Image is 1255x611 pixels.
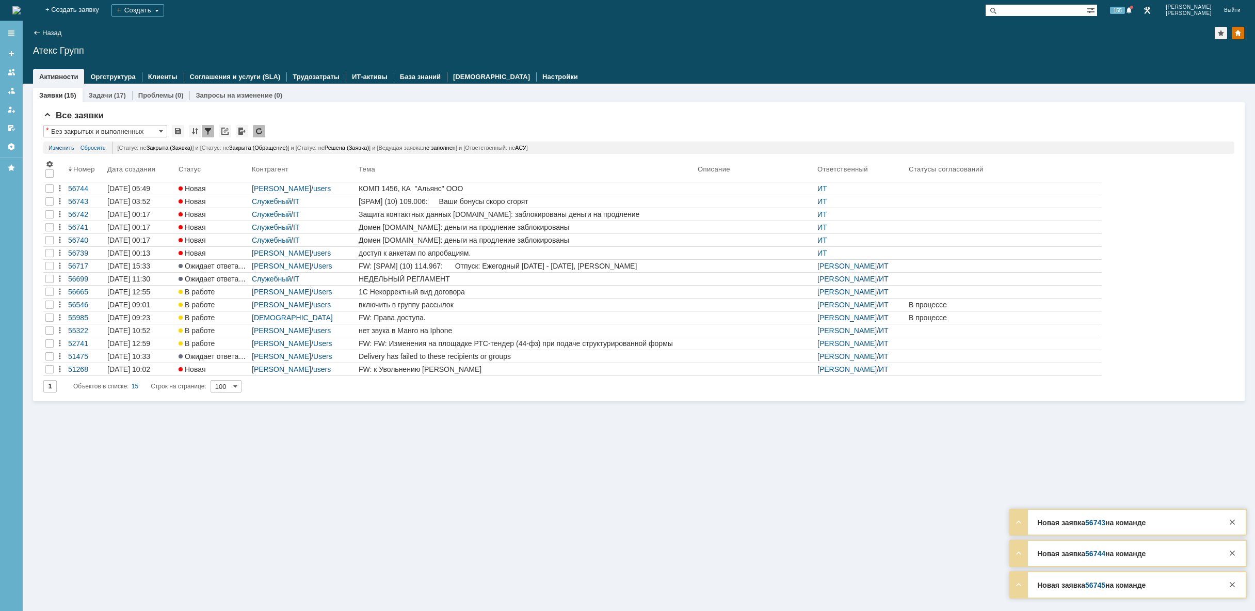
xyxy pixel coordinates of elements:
div: FW: [SPAM] (10) 114.967: Отпуск: Ежегодный [DATE] - [DATE], [PERSON_NAME] [359,262,694,270]
div: 56665 [68,288,103,296]
a: Delivery has failed to these recipients or groups [357,350,696,363]
a: Новая [176,234,250,246]
div: Закрыть [1226,578,1238,591]
a: [PERSON_NAME] [252,326,311,335]
div: 56717 [68,262,103,270]
div: [Статус: не ] и [Статус: не ] и [Статус: не ] и [Ведущая заявка: ] и [Ответственный: не ] [112,142,1229,154]
div: / [252,314,355,322]
span: 155 [1110,7,1125,14]
div: Домен [DOMAIN_NAME]: деньги на продление заблокированы [359,236,694,244]
a: [PERSON_NAME] [817,365,877,373]
a: ИТ [879,288,889,296]
a: IT [293,210,299,218]
div: (15) [64,91,76,99]
div: [DATE] 09:23 [107,314,150,322]
a: Новая [176,195,250,208]
div: / [817,314,905,322]
a: Задачи [89,91,112,99]
a: В процессе [907,299,1102,311]
a: доступ к анкетам по апробациям. [357,247,696,259]
a: Запросы на изменение [196,91,272,99]
div: [DATE] 00:13 [107,249,150,257]
a: Ожидает ответа контрагента [176,273,250,285]
a: users [313,301,331,309]
div: / [252,184,355,193]
a: [PERSON_NAME] [817,275,877,283]
a: [DATE] 09:01 [105,299,176,311]
div: 51268 [68,365,103,373]
div: / [817,339,905,348]
div: / [252,236,355,244]
div: 15 [132,380,138,393]
a: Users [313,339,332,348]
div: / [252,249,355,257]
div: Действия [56,339,64,348]
a: [PERSON_NAME] [252,249,311,257]
a: ИТ [817,236,827,244]
span: Новая [179,236,206,244]
div: 56546 [68,301,103,309]
a: Users [313,288,332,296]
div: В процессе [909,301,1100,309]
a: ИТ [817,197,827,206]
a: Защита контактных данных [DOMAIN_NAME]: заблокированы деньги на продление [357,208,696,221]
a: [PERSON_NAME] [252,301,311,309]
div: [SPAM] (10) 109.006: Ваши бонусы скоро сгорят [359,197,694,206]
a: Мои заявки [3,101,20,118]
a: В работе [176,299,250,311]
a: ИТ-активы [352,73,388,81]
span: Расширенный поиск [1087,5,1097,14]
div: Сохранить вид [172,125,184,137]
div: [DATE] 12:55 [107,288,150,296]
a: [PERSON_NAME] [817,262,877,270]
a: 56741 [66,221,105,233]
div: 56741 [68,223,103,231]
a: Новая [176,182,250,195]
th: Статус [176,158,250,182]
span: Закрыта (Заявка) [147,145,192,151]
a: Заявки на командах [3,64,20,81]
a: ИТ [879,339,889,348]
a: [PERSON_NAME] [252,352,311,361]
div: Действия [56,314,64,322]
div: Защита контактных данных [DOMAIN_NAME]: заблокированы деньги на продление [359,210,694,218]
div: / [817,275,905,283]
div: Действия [56,249,64,257]
th: Тема [357,158,696,182]
a: [PERSON_NAME] [817,288,877,296]
a: Трудозатраты [293,73,340,81]
span: Закрыта (Обращение) [229,145,288,151]
div: [DATE] 09:01 [107,301,150,309]
div: Действия [56,288,64,296]
div: Действия [56,365,64,373]
a: [DATE] 12:59 [105,337,176,350]
div: Изменить домашнюю страницу [1232,27,1244,39]
div: Действия [56,352,64,361]
a: 56665 [66,286,105,298]
a: FW: Права доступа. [357,311,696,324]
div: 56740 [68,236,103,244]
div: 56739 [68,249,103,257]
a: FW: к Увольнению [PERSON_NAME] [357,363,696,375]
div: Скопировать ссылку на список [219,125,231,137]
a: [DATE] 05:49 [105,182,176,195]
div: / [817,301,905,309]
div: / [817,365,905,373]
div: FW: к Увольнению [PERSON_NAME] [359,365,694,373]
a: [DEMOGRAPHIC_DATA][PERSON_NAME] [252,314,333,330]
a: ИТ [879,352,889,361]
a: [PERSON_NAME] [817,339,877,348]
a: [DATE] 15:33 [105,260,176,272]
div: [DATE] 00:17 [107,223,150,231]
div: / [252,197,355,206]
a: ИТ [817,249,827,257]
div: / [252,210,355,218]
a: НЕДЕЛЬНЫЙ РЕГЛАМЕНТ [357,273,696,285]
span: Новая [179,223,206,231]
a: Новая [176,363,250,375]
a: В процессе [907,311,1102,324]
div: Ответственный [817,165,870,173]
div: включить в группу рассылок [359,301,694,309]
a: Домен [DOMAIN_NAME]: деньги на продление заблокированы [357,221,696,233]
a: [DATE] 09:23 [105,311,176,324]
